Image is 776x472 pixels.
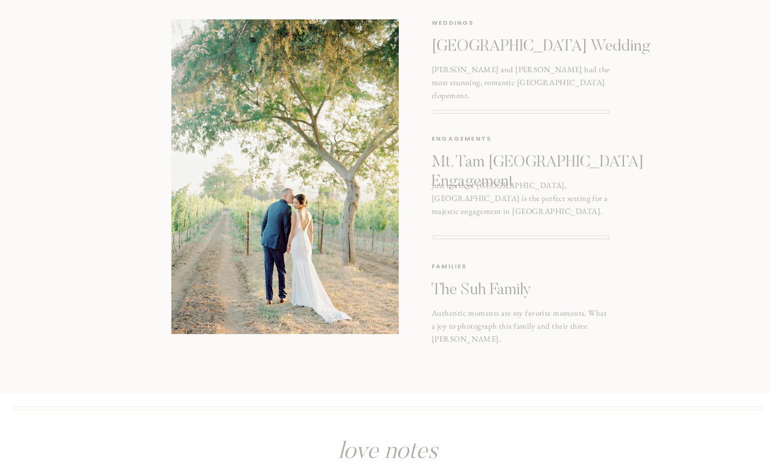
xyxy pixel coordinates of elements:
[432,179,610,213] p: Just north of [GEOGRAPHIC_DATA], [GEOGRAPHIC_DATA] is the perfect setting for a majestic engageme...
[432,134,493,145] h3: engagements
[432,153,678,183] a: Mt. Tam [GEOGRAPHIC_DATA] Engagement
[432,37,669,57] a: [GEOGRAPHIC_DATA] Wedding
[432,18,493,29] h3: weddings
[338,441,438,464] i: love notes
[432,307,610,341] p: Authentic moments are my favorite moments. What a joy to photograph this family and their three [...
[432,261,493,273] h3: families
[432,281,608,300] a: The Suh Family
[432,63,610,97] h2: [PERSON_NAME] and [PERSON_NAME] had the most stunning, romantic [GEOGRAPHIC_DATA] elopement.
